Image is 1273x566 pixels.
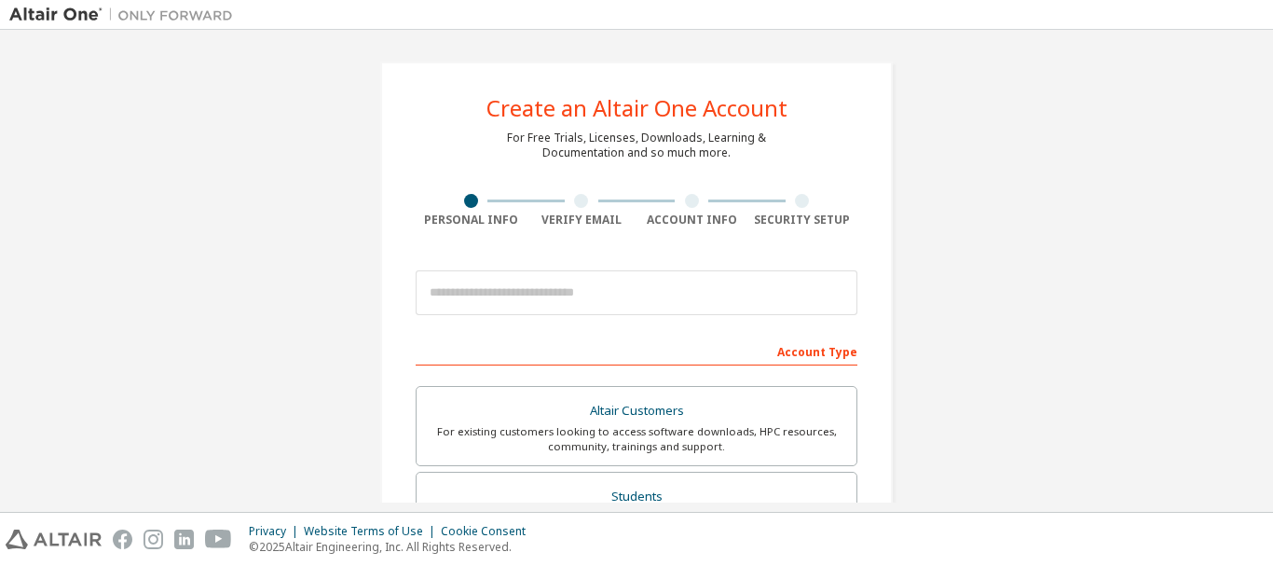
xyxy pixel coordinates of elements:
div: Website Terms of Use [304,524,441,539]
div: Altair Customers [428,398,845,424]
p: © 2025 Altair Engineering, Inc. All Rights Reserved. [249,539,537,555]
img: instagram.svg [144,530,163,549]
img: linkedin.svg [174,530,194,549]
img: youtube.svg [205,530,232,549]
div: Account Type [416,336,857,366]
img: Altair One [9,6,242,24]
div: For existing customers looking to access software downloads, HPC resources, community, trainings ... [428,424,845,454]
div: Create an Altair One Account [486,97,787,119]
div: Students [428,484,845,510]
img: facebook.svg [113,530,132,549]
div: For Free Trials, Licenses, Downloads, Learning & Documentation and so much more. [507,131,766,160]
div: Cookie Consent [441,524,537,539]
div: Personal Info [416,213,527,228]
div: Account Info [636,213,747,228]
img: altair_logo.svg [6,530,102,549]
div: Security Setup [747,213,858,228]
div: Verify Email [527,213,637,228]
div: Privacy [249,524,304,539]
